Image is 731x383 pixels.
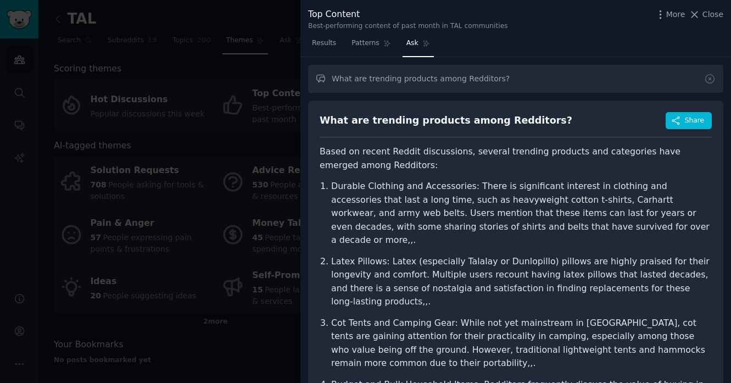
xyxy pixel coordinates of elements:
p: Based on recent Reddit discussions, several trending products and categories have emerged among R... [320,145,712,172]
span: Patterns [351,38,379,48]
input: Ask a question about Top Content in this audience... [308,65,723,93]
a: Patterns [348,35,394,57]
div: Top Content [308,8,508,21]
span: More [666,9,685,20]
span: Close [702,9,723,20]
div: What are trending products among Redditors? [320,114,572,127]
p: Latex Pillows: Latex (especially Talalay or Dunlopillo) pillows are highly praised for their long... [331,255,712,309]
a: Ask [403,35,434,57]
button: Share [666,112,712,130]
p: Cot Tents and Camping Gear: While not yet mainstream in [GEOGRAPHIC_DATA], cot tents are gaining ... [331,317,712,370]
div: Best-performing content of past month in TAL communities [308,21,508,31]
button: More [655,9,685,20]
p: Durable Clothing and Accessories: There is significant interest in clothing and accessories that ... [331,180,712,247]
span: Ask [406,38,418,48]
span: Results [312,38,336,48]
button: Close [689,9,723,20]
a: Results [308,35,340,57]
span: Share [685,116,704,126]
